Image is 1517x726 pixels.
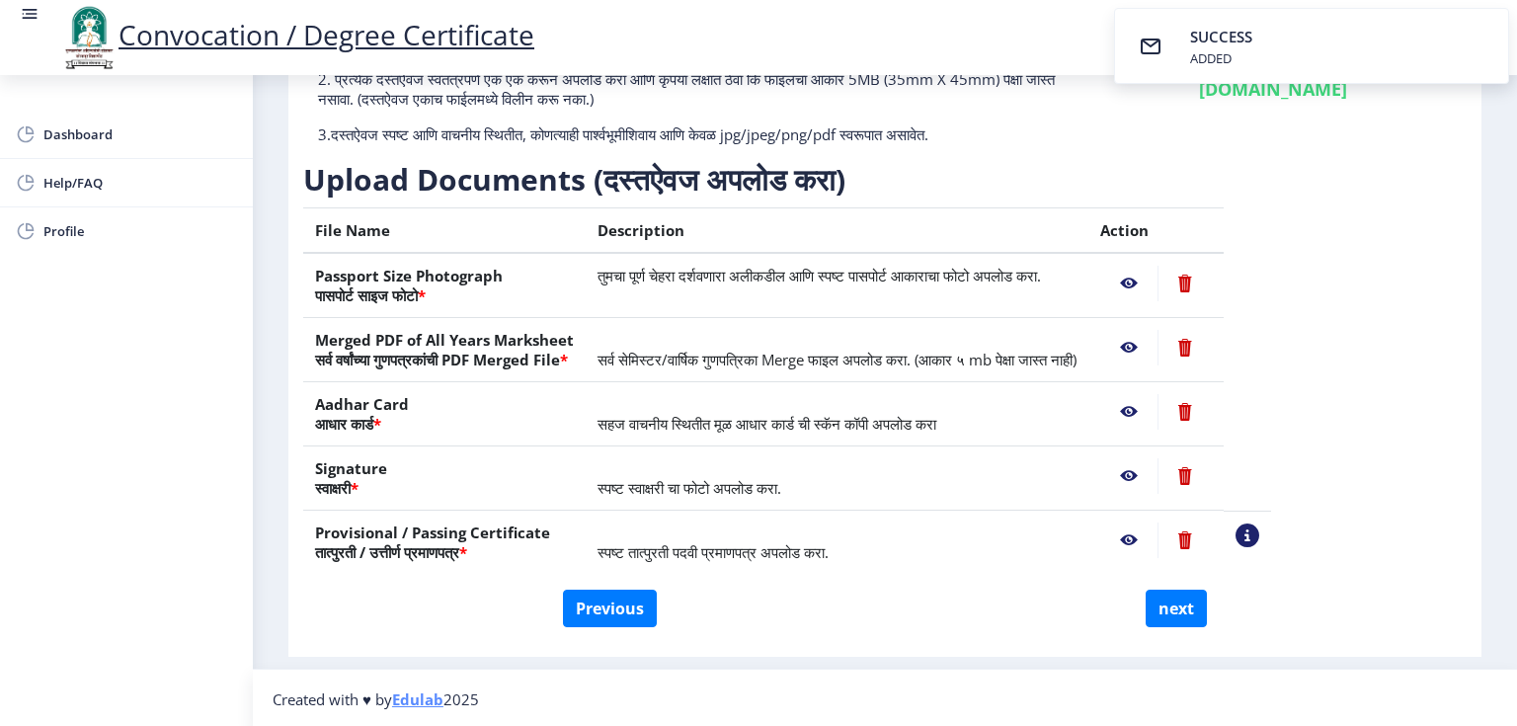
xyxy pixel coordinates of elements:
button: Previous [563,590,657,627]
span: सर्व सेमिस्टर/वार्षिक गुणपत्रिका Merge फाइल अपलोड करा. (आकार ५ mb पेक्षा जास्त नाही) [598,350,1077,369]
nb-action: Delete File [1158,330,1212,365]
img: logo [59,4,119,71]
a: Convocation / Degree Certificate [59,16,534,53]
span: Dashboard [43,122,237,146]
a: Edulab [392,689,443,709]
p: 2. प्रत्येक दस्तऐवज स्वतंत्रपणे एक एक करून अपलोड करा आणि कृपया लक्षात ठेवा कि फाइलचा आकार 5MB (35... [318,69,1064,109]
nb-action: View File [1100,523,1158,558]
th: Merged PDF of All Years Marksheet सर्व वर्षांच्या गुणपत्रकांची PDF Merged File [303,318,586,382]
th: Passport Size Photograph पासपोर्ट साइज फोटो [303,253,586,318]
h6: Email Us on [1093,53,1452,101]
div: ADDED [1190,49,1256,67]
span: Profile [43,219,237,243]
nb-action: Delete File [1158,394,1212,430]
span: स्पष्ट स्वाक्षरी चा फोटो अपलोड करा. [598,478,781,498]
th: File Name [303,208,586,254]
th: Signature स्वाक्षरी [303,446,586,511]
th: Aadhar Card आधार कार्ड [303,382,586,446]
nb-action: Delete File [1158,266,1212,301]
nb-action: View File [1100,394,1158,430]
span: Created with ♥ by 2025 [273,689,479,709]
h3: Upload Documents (दस्तऐवज अपलोड करा) [303,160,1271,200]
button: next [1146,590,1207,627]
span: SUCCESS [1190,27,1252,46]
span: स्पष्ट तात्पुरती पदवी प्रमाणपत्र अपलोड करा. [598,542,829,562]
span: Help/FAQ [43,171,237,195]
p: 3.दस्तऐवज स्पष्ट आणि वाचनीय स्थितीत, कोणत्याही पार्श्वभूमीशिवाय आणि केवळ jpg/jpeg/png/pdf स्वरूपा... [318,124,1064,144]
nb-action: View File [1100,458,1158,494]
th: Description [586,208,1088,254]
nb-action: View File [1100,330,1158,365]
th: Action [1088,208,1224,254]
nb-action: View File [1100,266,1158,301]
td: तुमचा पूर्ण चेहरा दर्शवणारा अलीकडील आणि स्पष्ट पासपोर्ट आकाराचा फोटो अपलोड करा. [586,253,1088,318]
nb-action: Delete File [1158,523,1212,558]
nb-action: View Sample PDC [1236,524,1259,547]
th: Provisional / Passing Certificate तात्पुरती / उत्तीर्ण प्रमाणपत्र [303,511,586,575]
nb-action: Delete File [1158,458,1212,494]
span: सहज वाचनीय स्थितीत मूळ आधार कार्ड ची स्कॅन कॉपी अपलोड करा [598,414,936,434]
